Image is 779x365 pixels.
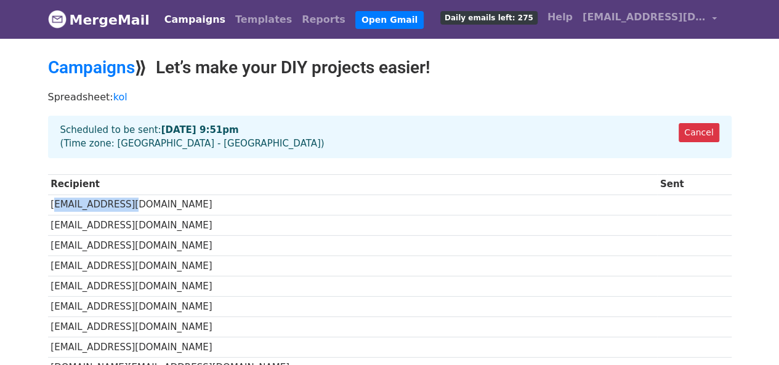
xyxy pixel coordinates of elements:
td: [EMAIL_ADDRESS][DOMAIN_NAME] [48,215,657,235]
a: Help [543,5,578,30]
h2: ⟫ Let’s make your DIY projects easier! [48,57,732,78]
td: [EMAIL_ADDRESS][DOMAIN_NAME] [48,337,657,358]
td: [EMAIL_ADDRESS][DOMAIN_NAME] [48,276,657,297]
a: MergeMail [48,7,150,33]
iframe: Chat Widget [717,306,779,365]
a: Open Gmail [355,11,424,29]
td: [EMAIL_ADDRESS][DOMAIN_NAME] [48,297,657,317]
th: Sent [657,174,732,195]
a: Cancel [679,123,719,142]
a: [EMAIL_ADDRESS][DOMAIN_NAME] [578,5,722,34]
td: [EMAIL_ADDRESS][DOMAIN_NAME] [48,235,657,255]
img: MergeMail logo [48,10,67,28]
a: Daily emails left: 275 [435,5,543,30]
strong: [DATE] 9:51pm [161,124,239,135]
p: Spreadsheet: [48,90,732,103]
a: kol [113,91,127,103]
span: [EMAIL_ADDRESS][DOMAIN_NAME] [583,10,706,25]
th: Recipient [48,174,657,195]
td: [EMAIL_ADDRESS][DOMAIN_NAME] [48,195,657,215]
a: Campaigns [48,57,135,78]
div: 聊天小组件 [717,306,779,365]
span: Daily emails left: 275 [440,11,538,25]
td: [EMAIL_ADDRESS][DOMAIN_NAME] [48,255,657,276]
div: Scheduled to be sent: (Time zone: [GEOGRAPHIC_DATA] - [GEOGRAPHIC_DATA]) [48,116,732,158]
a: Campaigns [159,7,230,32]
td: [EMAIL_ADDRESS][DOMAIN_NAME] [48,317,657,337]
a: Reports [297,7,350,32]
a: Templates [230,7,297,32]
